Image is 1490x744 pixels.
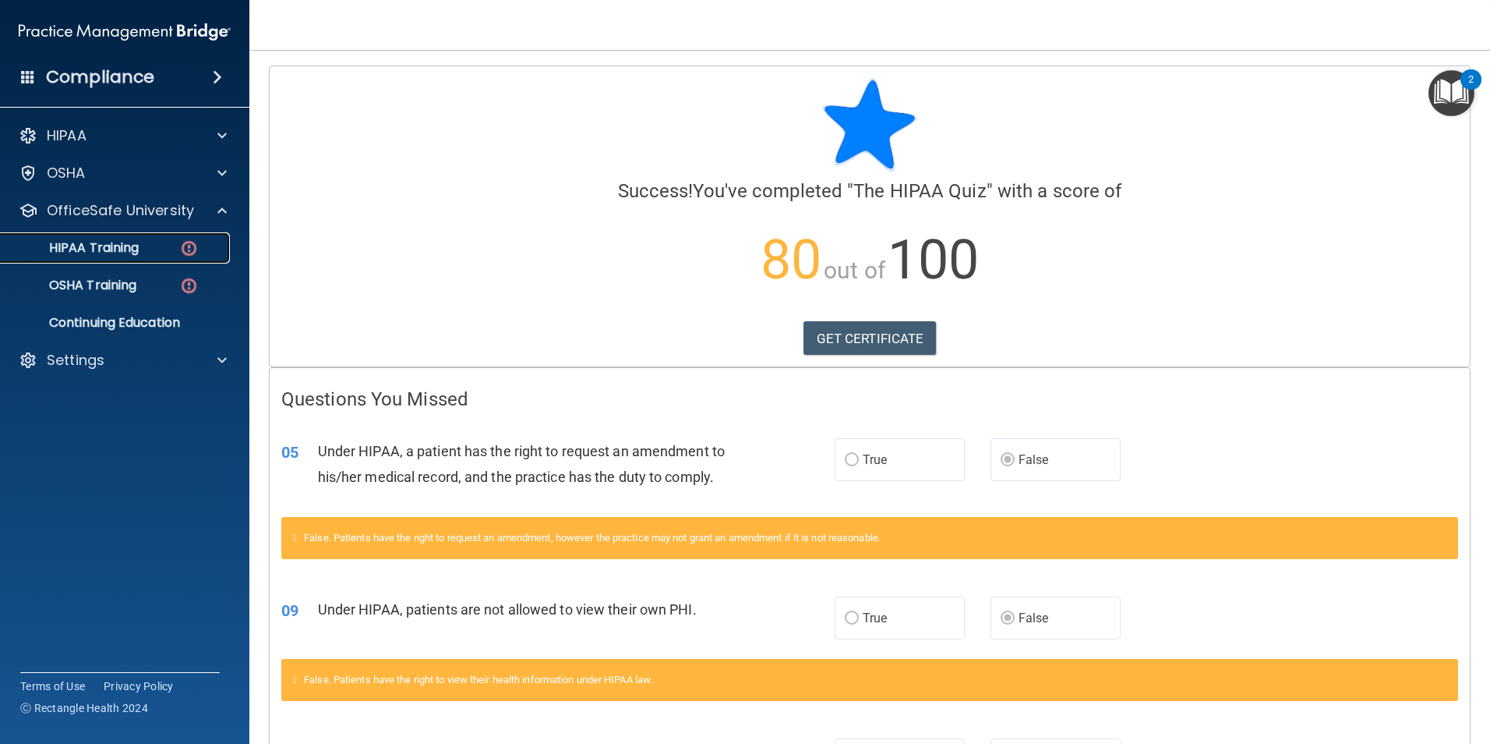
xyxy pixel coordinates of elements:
[853,180,986,202] span: The HIPAA Quiz
[47,126,87,145] p: HIPAA
[618,180,694,202] span: Success!
[863,452,887,467] span: True
[281,443,298,462] span: 05
[318,443,725,485] span: Under HIPAA, a patient has the right to request an amendment to his/her medical record, and the p...
[863,611,887,625] span: True
[1019,452,1049,467] span: False
[1468,80,1474,100] div: 2
[845,455,859,466] input: True
[1001,455,1015,466] input: False
[1001,613,1015,625] input: False
[281,181,1458,201] h4: You've completed " " with a score of
[19,16,231,48] img: PMB logo
[10,240,139,256] p: HIPAA Training
[824,257,885,284] span: out of
[1428,70,1474,116] button: Open Resource Center, 2 new notifications
[19,164,227,182] a: OSHA
[46,66,154,88] h4: Compliance
[803,321,937,356] a: GET CERTIFICATE
[10,315,223,331] p: Continuing Education
[47,351,104,370] p: Settings
[20,678,85,694] a: Terms of Use
[304,532,881,544] span: False. Patients have the right to request an amendment, however the practice may not grant an ame...
[20,700,148,716] span: Ⓒ Rectangle Health 2024
[19,351,227,370] a: Settings
[19,126,227,145] a: HIPAA
[10,278,136,293] p: OSHA Training
[47,201,194,220] p: OfficeSafe University
[845,613,859,625] input: True
[19,201,227,220] a: OfficeSafe University
[318,601,697,618] span: Under HIPAA, patients are not allowed to view their own PHI.
[104,678,174,694] a: Privacy Policy
[823,78,916,172] img: blue-star-rounded.9d042014.png
[281,389,1458,409] h4: Questions You Missed
[281,601,298,620] span: 09
[761,228,821,292] span: 80
[47,164,86,182] p: OSHA
[179,239,199,258] img: danger-circle.6113f641.png
[304,674,652,686] span: False. Patients have the right to view their health information under HIPAA law.
[888,228,979,292] span: 100
[1019,611,1049,625] span: False
[179,276,199,296] img: danger-circle.6113f641.png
